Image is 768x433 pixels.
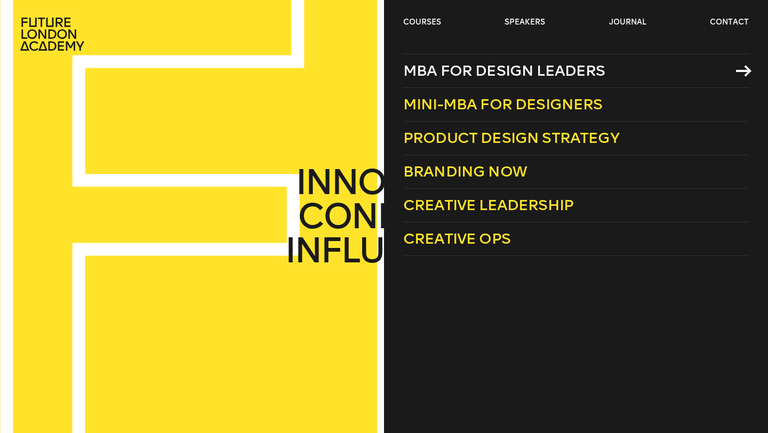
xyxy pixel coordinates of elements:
a: contact [710,17,749,28]
span: Creative Leadership [403,196,573,214]
a: courses [403,17,441,28]
span: Creative Ops [403,230,510,247]
span: MBA for Design Leaders [403,62,605,79]
a: Creative Ops [403,222,749,256]
span: Mini-MBA for Designers [403,95,603,113]
a: speakers [505,17,545,28]
span: Product Design Strategy [403,129,619,147]
a: Creative Leadership [403,189,749,222]
a: Mini-MBA for Designers [403,88,749,122]
a: Branding Now [403,155,749,189]
a: journal [609,17,646,28]
a: MBA for Design Leaders [403,54,749,88]
a: Product Design Strategy [403,122,749,155]
span: Branding Now [403,163,527,180]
